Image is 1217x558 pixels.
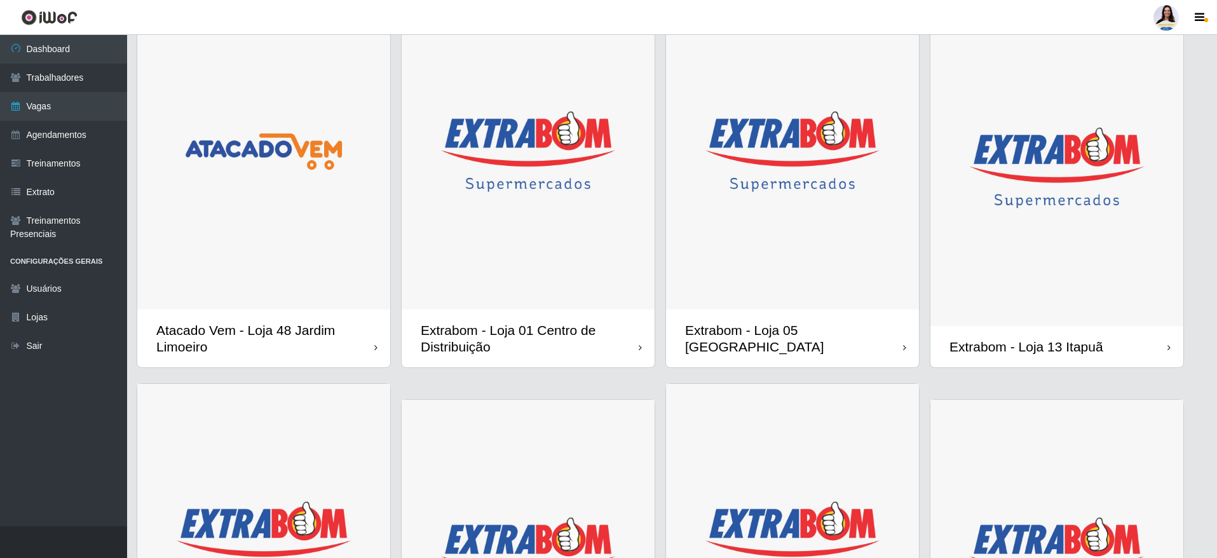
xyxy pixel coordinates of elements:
[949,339,1103,355] div: Extrabom - Loja 13 Itapuã
[930,10,1183,367] a: Extrabom - Loja 13 Itapuã
[421,322,639,354] div: Extrabom - Loja 01 Centro de Distribuição
[685,322,903,354] div: Extrabom - Loja 05 [GEOGRAPHIC_DATA]
[930,10,1183,326] img: cardImg
[156,322,374,354] div: Atacado Vem - Loja 48 Jardim Limoeiro
[21,10,78,25] img: CoreUI Logo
